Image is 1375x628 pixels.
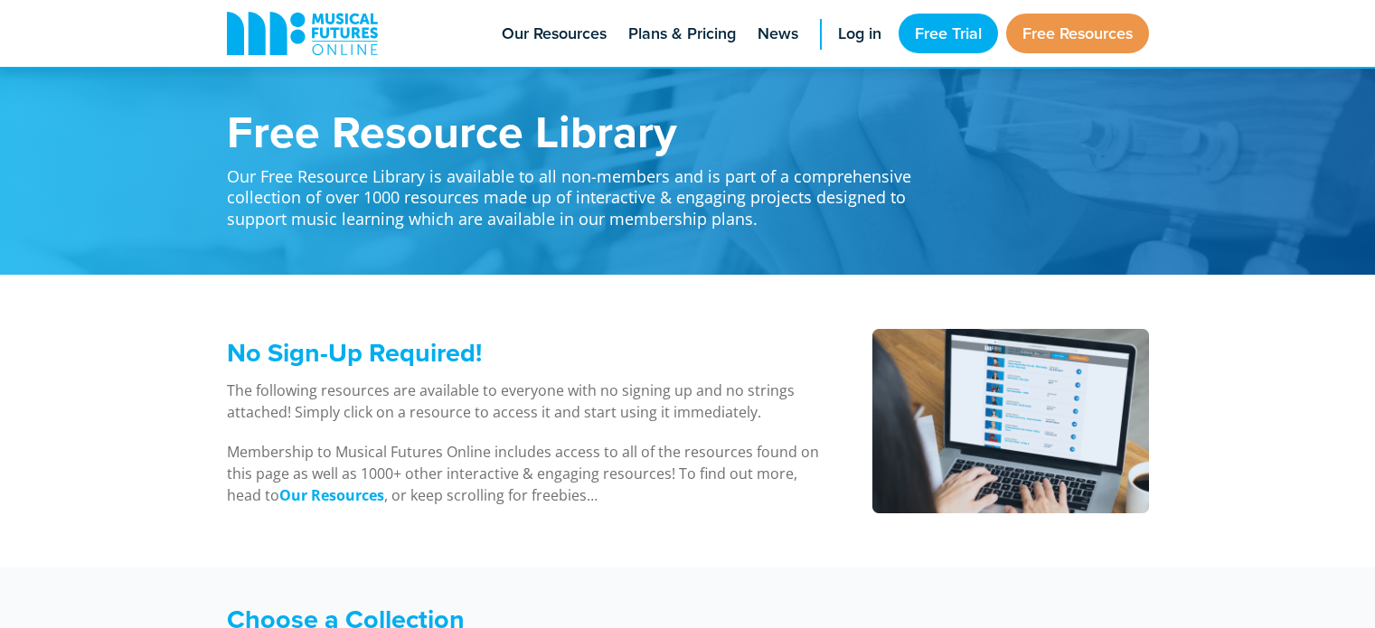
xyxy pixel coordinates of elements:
span: Log in [838,22,881,46]
span: No Sign-Up Required! [227,333,482,371]
h1: Free Resource Library [227,108,932,154]
a: Free Trial [899,14,998,53]
p: Membership to Musical Futures Online includes access to all of the resources found on this page a... [227,441,826,506]
span: Our Resources [502,22,607,46]
a: Free Resources [1006,14,1149,53]
span: Plans & Pricing [628,22,736,46]
a: Our Resources [279,485,384,506]
p: The following resources are available to everyone with no signing up and no strings attached! Sim... [227,380,826,423]
span: News [758,22,798,46]
strong: Our Resources [279,485,384,505]
p: Our Free Resource Library is available to all non-members and is part of a comprehensive collecti... [227,154,932,230]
